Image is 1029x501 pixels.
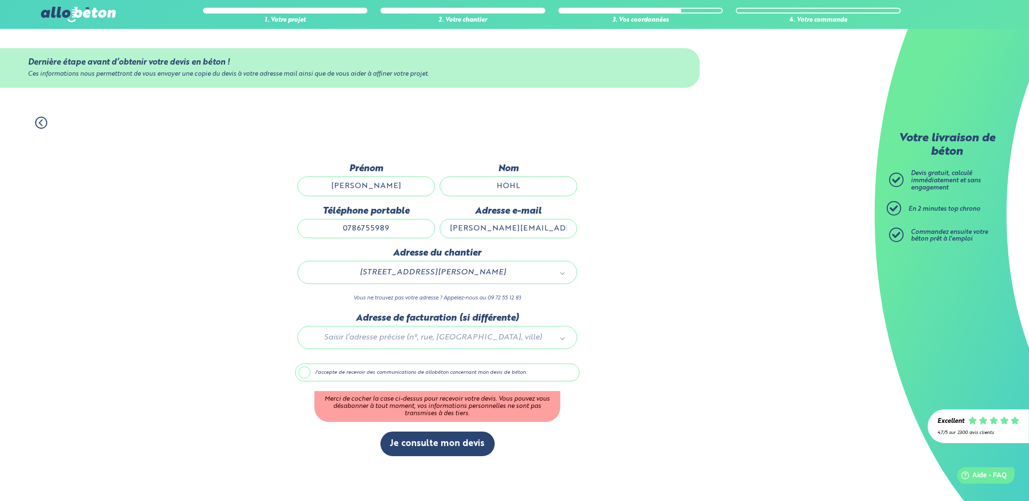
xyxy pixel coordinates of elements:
input: Quel est votre prénom ? [298,176,435,196]
img: allobéton [41,7,115,22]
input: ex : contact@allobeton.fr [440,219,577,238]
iframe: Help widget launcher [943,463,1018,490]
label: Prénom [298,163,435,174]
span: [STREET_ADDRESS][PERSON_NAME] [311,266,555,279]
div: Excellent [937,418,964,425]
label: Téléphone portable [298,206,435,217]
div: 4.7/5 sur 2300 avis clients [937,430,1019,435]
div: Dernière étape avant d’obtenir votre devis en béton ! [28,58,672,67]
input: Quel est votre nom de famille ? [440,176,577,196]
span: En 2 minutes top chrono [908,206,980,212]
label: Adresse e-mail [440,206,577,217]
div: 4. Votre commande [736,17,901,24]
label: J'accepte de recevoir des communications de allobéton concernant mon devis de béton. [295,364,580,382]
p: Votre livraison de béton [892,132,1002,159]
button: Je consulte mon devis [380,432,495,456]
input: ex : 0642930817 [298,219,435,238]
p: Vous ne trouvez pas votre adresse ? Appelez-nous au 09 72 55 12 83 [298,294,577,303]
span: Commandez ensuite votre béton prêt à l'emploi [911,229,988,243]
span: Devis gratuit, calculé immédiatement et sans engagement [911,170,981,190]
a: [STREET_ADDRESS][PERSON_NAME] [308,266,567,279]
div: Ces informations nous permettront de vous envoyer une copie du devis à votre adresse mail ainsi q... [28,71,672,78]
div: Merci de cocher la case ci-dessus pour recevoir votre devis. Vous pouvez vous désabonner à tout m... [314,391,560,422]
label: Nom [440,163,577,174]
div: 3. Vos coordonnées [558,17,723,24]
div: 2. Votre chantier [380,17,545,24]
div: 1. Votre projet [203,17,368,24]
label: Adresse du chantier [298,248,577,258]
